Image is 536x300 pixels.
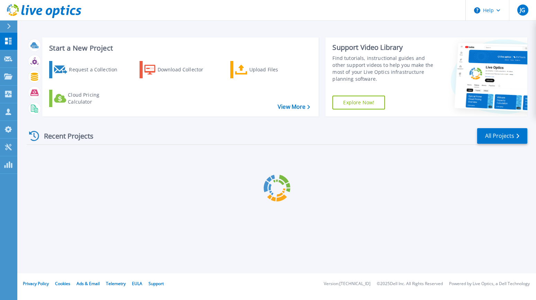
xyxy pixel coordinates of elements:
div: Support Video Library [332,43,434,52]
h3: Start a New Project [49,44,310,52]
div: Cloud Pricing Calculator [68,91,123,105]
a: Explore Now! [332,96,385,109]
div: Upload Files [249,63,305,77]
a: Telemetry [106,281,126,286]
a: EULA [132,281,142,286]
div: Download Collector [158,63,213,77]
a: Support [149,281,164,286]
a: All Projects [477,128,527,144]
li: Powered by Live Optics, a Dell Technology [449,282,530,286]
span: JG [520,7,525,13]
a: Request a Collection [49,61,126,78]
a: Upload Files [230,61,307,78]
a: Download Collector [140,61,217,78]
li: © 2025 Dell Inc. All Rights Reserved [377,282,443,286]
a: Privacy Policy [23,281,49,286]
a: View More [278,104,310,110]
a: Cloud Pricing Calculator [49,90,126,107]
a: Cookies [55,281,70,286]
div: Find tutorials, instructional guides and other support videos to help you make the most of your L... [332,55,434,82]
li: Version: [TECHNICAL_ID] [324,282,370,286]
div: Request a Collection [69,63,124,77]
div: Recent Projects [27,127,103,144]
a: Ads & Email [77,281,100,286]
